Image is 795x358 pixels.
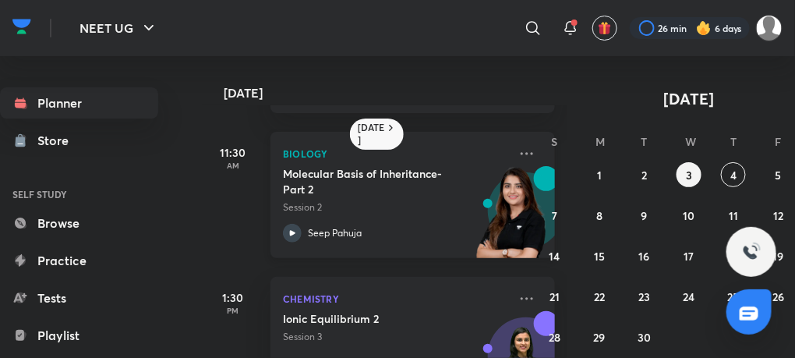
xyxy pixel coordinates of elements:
[728,249,739,264] abbr: September 18, 2025
[283,166,477,197] h5: Molecular Basis of Inheritance- Part 2
[641,208,648,223] abbr: September 9, 2025
[587,203,612,228] button: September 8, 2025
[598,21,612,35] img: avatar
[283,200,508,214] p: Session 2
[283,144,508,163] p: Biology
[766,162,791,187] button: September 5, 2025
[641,134,648,149] abbr: Tuesday
[773,208,783,223] abbr: September 12, 2025
[766,203,791,228] button: September 12, 2025
[37,131,78,150] div: Store
[542,324,567,349] button: September 28, 2025
[721,284,746,309] button: September 25, 2025
[595,134,605,149] abbr: Monday
[308,226,362,240] p: Seep Pahuja
[686,168,692,183] abbr: September 3, 2025
[683,208,694,223] abbr: September 10, 2025
[756,15,783,41] img: VAISHNAVI DWIVEDI
[728,289,740,304] abbr: September 25, 2025
[729,208,738,223] abbr: September 11, 2025
[632,203,657,228] button: September 9, 2025
[592,16,617,41] button: avatar
[632,284,657,309] button: September 23, 2025
[596,208,602,223] abbr: September 8, 2025
[358,122,385,147] h6: [DATE]
[664,88,715,109] span: [DATE]
[638,330,651,345] abbr: September 30, 2025
[597,168,602,183] abbr: September 1, 2025
[685,134,696,149] abbr: Wednesday
[594,249,605,264] abbr: September 15, 2025
[587,324,612,349] button: September 29, 2025
[766,284,791,309] button: September 26, 2025
[730,168,737,183] abbr: September 4, 2025
[766,243,791,268] button: September 19, 2025
[730,134,737,149] abbr: Thursday
[677,203,701,228] button: September 10, 2025
[721,203,746,228] button: September 11, 2025
[632,243,657,268] button: September 16, 2025
[776,168,782,183] abbr: September 5, 2025
[283,289,508,308] p: Chemistry
[638,289,650,304] abbr: September 23, 2025
[549,289,560,304] abbr: September 21, 2025
[776,134,782,149] abbr: Friday
[677,162,701,187] button: September 3, 2025
[696,20,712,36] img: streak
[202,144,264,161] h5: 11:30
[594,289,605,304] abbr: September 22, 2025
[641,168,647,183] abbr: September 2, 2025
[632,324,657,349] button: September 30, 2025
[684,249,694,264] abbr: September 17, 2025
[70,12,168,44] button: NEET UG
[549,330,560,345] abbr: September 28, 2025
[469,166,555,274] img: unacademy
[594,330,606,345] abbr: September 29, 2025
[202,306,264,315] p: PM
[721,243,746,268] button: September 18, 2025
[549,249,560,264] abbr: September 14, 2025
[552,134,558,149] abbr: Sunday
[283,330,508,344] p: Session 3
[639,249,650,264] abbr: September 16, 2025
[283,311,477,327] h5: Ionic Equilibrium 2
[587,162,612,187] button: September 1, 2025
[773,249,784,264] abbr: September 19, 2025
[632,162,657,187] button: September 2, 2025
[202,161,264,170] p: AM
[772,289,784,304] abbr: September 26, 2025
[542,203,567,228] button: September 7, 2025
[683,289,694,304] abbr: September 24, 2025
[542,284,567,309] button: September 21, 2025
[587,243,612,268] button: September 15, 2025
[677,243,701,268] button: September 17, 2025
[224,87,571,99] h4: [DATE]
[677,284,701,309] button: September 24, 2025
[12,15,31,42] a: Company Logo
[587,284,612,309] button: September 22, 2025
[202,289,264,306] h5: 1:30
[552,208,557,223] abbr: September 7, 2025
[742,243,761,261] img: ttu
[542,243,567,268] button: September 14, 2025
[721,162,746,187] button: September 4, 2025
[12,15,31,38] img: Company Logo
